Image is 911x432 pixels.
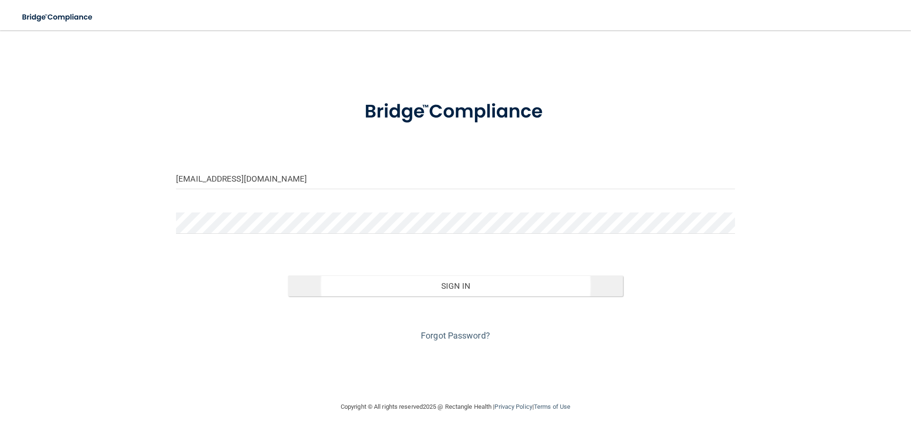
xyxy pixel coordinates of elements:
[421,331,490,340] a: Forgot Password?
[494,403,532,410] a: Privacy Policy
[14,8,102,27] img: bridge_compliance_login_screen.278c3ca4.svg
[176,168,735,189] input: Email
[534,403,570,410] a: Terms of Use
[282,392,629,422] div: Copyright © All rights reserved 2025 @ Rectangle Health | |
[288,276,623,296] button: Sign In
[345,87,566,137] img: bridge_compliance_login_screen.278c3ca4.svg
